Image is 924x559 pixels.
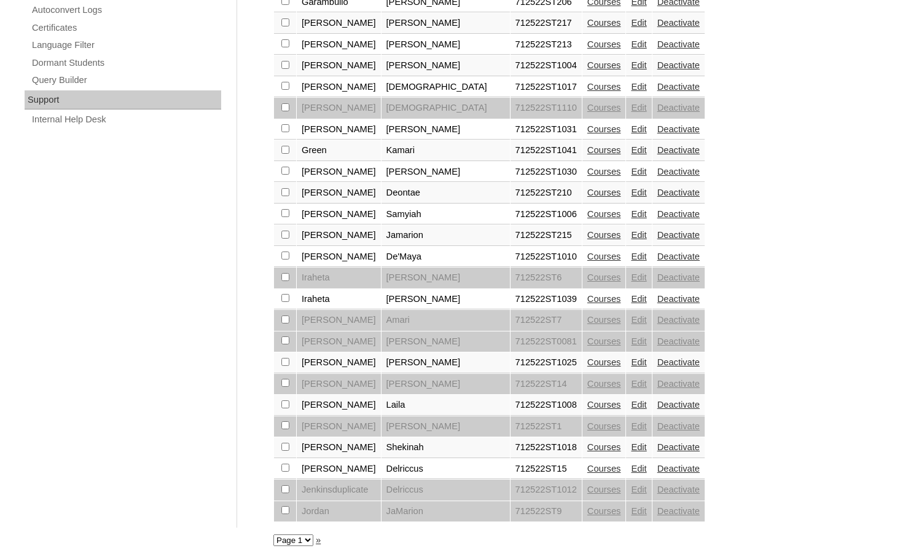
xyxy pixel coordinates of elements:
[511,416,582,437] td: 712522ST1
[511,437,582,458] td: 712522ST1018
[631,82,646,92] a: Edit
[657,421,700,431] a: Deactivate
[631,124,646,134] a: Edit
[587,506,621,516] a: Courses
[511,352,582,373] td: 712522ST1025
[587,103,621,113] a: Courses
[382,310,510,331] td: Amari
[297,268,381,288] td: Iraheta
[631,188,646,197] a: Edit
[631,379,646,389] a: Edit
[587,209,621,219] a: Courses
[382,352,510,373] td: [PERSON_NAME]
[297,501,381,522] td: Jordan
[511,183,582,204] td: 712522ST210
[657,379,700,389] a: Deactivate
[297,395,381,416] td: [PERSON_NAME]
[511,501,582,522] td: 712522ST9
[297,352,381,373] td: [PERSON_NAME]
[657,294,700,304] a: Deactivate
[382,119,510,140] td: [PERSON_NAME]
[631,103,646,113] a: Edit
[31,112,221,127] a: Internal Help Desk
[297,331,381,352] td: [PERSON_NAME]
[31,20,221,36] a: Certificates
[511,98,582,119] td: 712522ST1110
[587,315,621,325] a: Courses
[631,145,646,155] a: Edit
[587,39,621,49] a: Courses
[631,167,646,176] a: Edit
[587,167,621,176] a: Courses
[657,18,700,28] a: Deactivate
[511,204,582,225] td: 712522ST1006
[631,442,646,452] a: Edit
[631,506,646,516] a: Edit
[297,98,381,119] td: [PERSON_NAME]
[657,82,700,92] a: Deactivate
[297,162,381,183] td: [PERSON_NAME]
[31,2,221,18] a: Autoconvert Logs
[657,145,700,155] a: Deactivate
[657,124,700,134] a: Deactivate
[511,119,582,140] td: 712522ST1031
[657,357,700,367] a: Deactivate
[657,272,700,282] a: Deactivate
[297,289,381,310] td: Iraheta
[382,183,510,204] td: Deontae
[297,140,381,161] td: Green
[382,204,510,225] td: Samyiah
[511,13,582,34] td: 712522ST217
[511,480,582,501] td: 712522ST1012
[587,145,621,155] a: Courses
[297,183,381,204] td: [PERSON_NAME]
[511,459,582,480] td: 712522ST15
[587,294,621,304] a: Courses
[631,39,646,49] a: Edit
[31,73,221,88] a: Query Builder
[631,230,646,240] a: Edit
[511,247,582,268] td: 712522ST1010
[657,442,700,452] a: Deactivate
[31,38,221,53] a: Language Filter
[511,140,582,161] td: 712522ST1041
[382,501,510,522] td: JaMarion
[297,119,381,140] td: [PERSON_NAME]
[382,289,510,310] td: [PERSON_NAME]
[316,535,321,545] a: »
[587,124,621,134] a: Courses
[25,90,221,110] div: Support
[297,13,381,34] td: [PERSON_NAME]
[657,188,700,197] a: Deactivate
[587,230,621,240] a: Courses
[382,77,510,98] td: [DEMOGRAPHIC_DATA]
[587,400,621,410] a: Courses
[511,374,582,395] td: 712522ST14
[382,225,510,246] td: Jamarion
[511,77,582,98] td: 712522ST1017
[382,437,510,458] td: Shekinah
[631,357,646,367] a: Edit
[511,331,582,352] td: 712522ST0081
[587,60,621,70] a: Courses
[657,209,700,219] a: Deactivate
[382,98,510,119] td: [DEMOGRAPHIC_DATA]
[657,103,700,113] a: Deactivate
[631,60,646,70] a: Edit
[587,357,621,367] a: Courses
[382,140,510,161] td: Kamari
[511,55,582,76] td: 712522ST1004
[511,225,582,246] td: 712522ST215
[657,506,700,516] a: Deactivate
[382,416,510,437] td: [PERSON_NAME]
[657,167,700,176] a: Deactivate
[657,60,700,70] a: Deactivate
[587,442,621,452] a: Courses
[657,485,700,494] a: Deactivate
[297,459,381,480] td: [PERSON_NAME]
[657,336,700,346] a: Deactivate
[31,55,221,71] a: Dormant Students
[657,39,700,49] a: Deactivate
[511,395,582,416] td: 712522ST1008
[297,77,381,98] td: [PERSON_NAME]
